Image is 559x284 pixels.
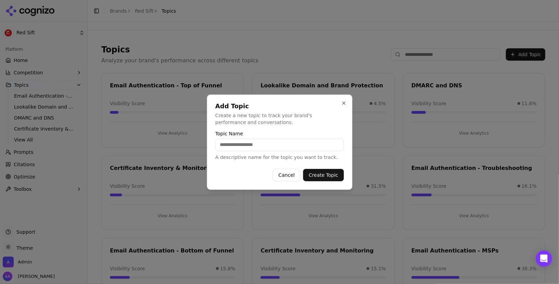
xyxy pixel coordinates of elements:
p: A descriptive name for the topic you want to track. [215,154,344,161]
button: Cancel [272,169,300,181]
label: Topic Name [215,131,344,136]
h2: Add Topic [215,103,344,109]
p: Create a new topic to track your brand's performance and conversations. [215,112,344,126]
button: Create Topic [303,169,344,181]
